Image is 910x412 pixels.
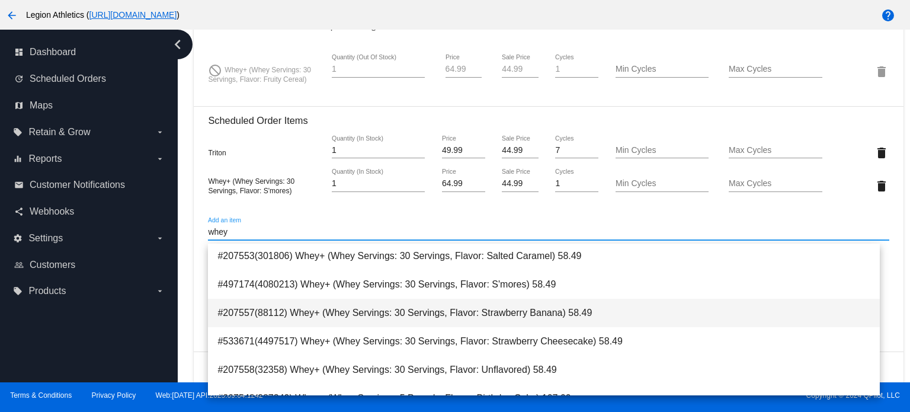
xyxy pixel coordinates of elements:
span: #207557(88112) Whey+ (Whey Servings: 30 Servings, Flavor: Strawberry Banana) 58.49 [217,299,870,327]
i: update [14,74,24,84]
span: Settings [28,233,63,244]
span: Copyright © 2024 QPilot, LLC [465,391,900,400]
a: [URL][DOMAIN_NAME] [89,10,177,20]
span: #497174(4080213) Whey+ (Whey Servings: 30 Servings, Flavor: S'mores) 58.49 [217,270,870,299]
mat-icon: arrow_back [5,8,19,23]
a: Privacy Policy [92,391,136,400]
input: Price [446,65,482,74]
span: Reports [28,154,62,164]
input: Max Cycles [729,146,822,155]
i: chevron_left [168,35,187,54]
a: people_outline Customers [14,255,165,274]
input: Min Cycles [616,65,709,74]
input: Cycles [555,146,598,155]
a: Terms & Conditions [10,391,72,400]
span: Dashboard [30,47,76,58]
input: Add an item [208,228,889,237]
i: arrow_drop_down [155,286,165,296]
i: people_outline [14,260,24,270]
span: Whey+ (Whey Servings: 30 Servings, Flavor: Fruity Cereal) [208,66,311,84]
input: Quantity (In Stock) [332,146,425,155]
i: arrow_drop_down [155,234,165,243]
input: Sale Price [502,146,538,155]
span: Customers [30,260,75,270]
span: Legion Athletics ( ) [26,10,180,20]
h3: Scheduled Order Items [208,106,889,126]
input: Sale Price [502,65,538,74]
a: email Customer Notifications [14,175,165,194]
i: arrow_drop_down [155,154,165,164]
span: Whey+ (Whey Servings: 30 Servings, Flavor: S'mores) [208,177,294,195]
input: Price [442,179,485,189]
input: Price [442,146,485,155]
i: equalizer [13,154,23,164]
span: #533671(4497517) Whey+ (Whey Servings: 30 Servings, Flavor: Strawberry Cheesecake) 58.49 [217,327,870,356]
input: Quantity (Out Of Stock) [332,65,425,74]
span: Products [28,286,66,296]
span: Retain & Grow [28,127,90,138]
a: share Webhooks [14,202,165,221]
input: Cycles [555,65,598,74]
input: Max Cycles [729,179,822,189]
span: Customer Notifications [30,180,125,190]
input: Cycles [555,179,598,189]
i: local_offer [13,127,23,137]
input: Sale Price [502,179,538,189]
a: dashboard Dashboard [14,43,165,62]
span: Webhooks [30,206,74,217]
i: settings [13,234,23,243]
mat-icon: delete [874,65,889,79]
i: share [14,207,24,216]
span: Scheduled Orders [30,74,106,84]
a: Web:[DATE] API:2025.09.04.1242 [156,391,263,400]
span: Maps [30,100,53,111]
i: email [14,180,24,190]
span: Triton [208,149,226,157]
i: map [14,101,24,110]
input: Max Cycles [729,65,822,74]
a: update Scheduled Orders [14,69,165,88]
mat-icon: delete [874,146,889,160]
span: #207553(301806) Whey+ (Whey Servings: 30 Servings, Flavor: Salted Caramel) 58.49 [217,242,870,270]
span: #207558(32358) Whey+ (Whey Servings: 30 Servings, Flavor: Unflavored) 58.49 [217,356,870,384]
input: Min Cycles [616,179,709,189]
mat-icon: help [881,8,895,23]
mat-icon: do_not_disturb [208,63,222,78]
input: Quantity (In Stock) [332,179,425,189]
i: local_offer [13,286,23,296]
a: map Maps [14,96,165,115]
i: arrow_drop_down [155,127,165,137]
input: Min Cycles [616,146,709,155]
i: dashboard [14,47,24,57]
mat-icon: delete [874,179,889,193]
